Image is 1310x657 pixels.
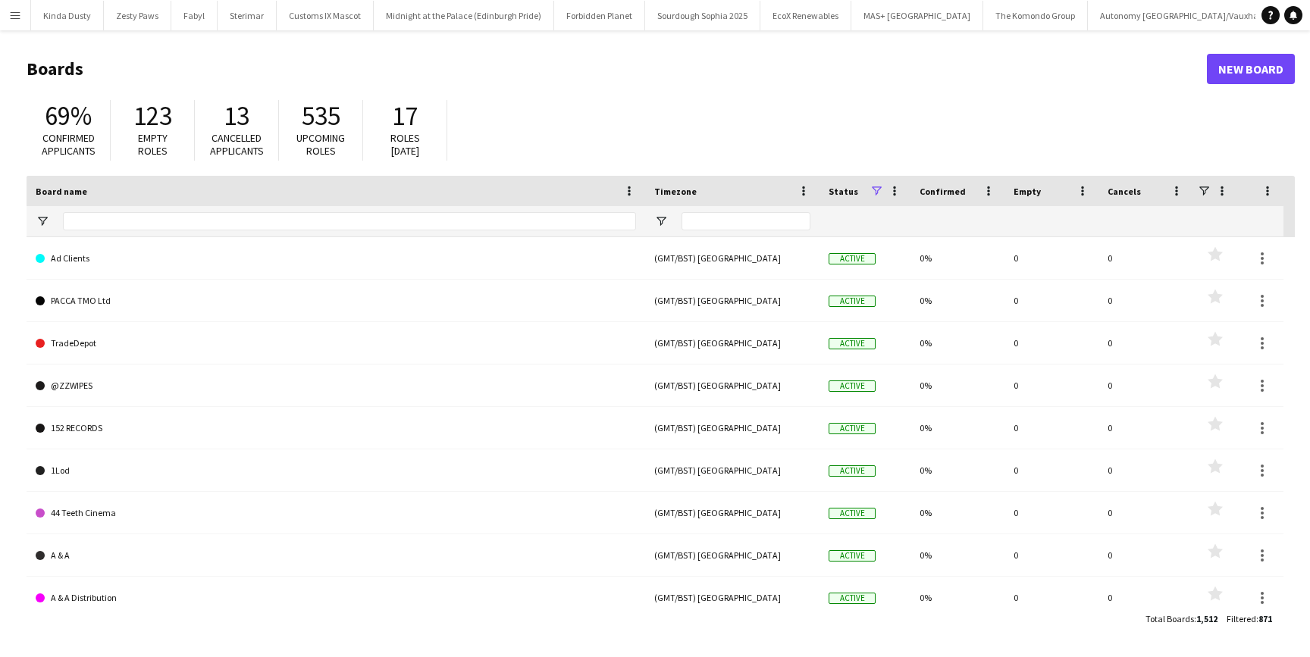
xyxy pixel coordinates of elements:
[1098,364,1192,406] div: 0
[1145,613,1194,624] span: Total Boards
[218,1,277,30] button: Sterimar
[1227,604,1272,634] div: :
[910,280,1004,321] div: 0%
[1207,54,1295,84] a: New Board
[645,237,820,279] div: (GMT/BST) [GEOGRAPHIC_DATA]
[645,407,820,449] div: (GMT/BST) [GEOGRAPHIC_DATA]
[645,449,820,491] div: (GMT/BST) [GEOGRAPHIC_DATA]
[554,1,645,30] button: Forbidden Planet
[910,364,1004,406] div: 0%
[645,280,820,321] div: (GMT/BST) [GEOGRAPHIC_DATA]
[171,1,218,30] button: Fabyl
[829,550,876,562] span: Active
[645,1,760,30] button: Sourdough Sophia 2025
[390,131,420,158] span: Roles [DATE]
[1098,577,1192,618] div: 0
[36,534,636,577] a: A & A
[1004,492,1098,533] div: 0
[36,577,636,619] a: A & A Distribution
[31,1,104,30] button: Kinda Dusty
[42,131,96,158] span: Confirmed applicants
[138,131,168,158] span: Empty roles
[645,492,820,533] div: (GMT/BST) [GEOGRAPHIC_DATA]
[829,465,876,477] span: Active
[829,338,876,349] span: Active
[1098,322,1192,364] div: 0
[1258,613,1272,624] span: 871
[760,1,851,30] button: EcoX Renewables
[920,186,966,197] span: Confirmed
[36,407,636,449] a: 152 RECORDS
[1004,577,1098,618] div: 0
[1004,364,1098,406] div: 0
[1004,280,1098,321] div: 0
[910,322,1004,364] div: 0%
[36,492,636,534] a: 44 Teeth Cinema
[1098,237,1192,279] div: 0
[374,1,554,30] button: Midnight at the Palace (Edinburgh Pride)
[910,237,1004,279] div: 0%
[1014,186,1041,197] span: Empty
[27,58,1207,80] h1: Boards
[910,492,1004,533] div: 0%
[829,296,876,307] span: Active
[63,212,636,230] input: Board name Filter Input
[1004,407,1098,449] div: 0
[302,99,340,133] span: 535
[36,237,636,280] a: Ad Clients
[829,253,876,264] span: Active
[1004,449,1098,491] div: 0
[1098,280,1192,321] div: 0
[36,449,636,492] a: 1Lod
[829,508,876,519] span: Active
[296,131,345,158] span: Upcoming roles
[645,577,820,618] div: (GMT/BST) [GEOGRAPHIC_DATA]
[829,423,876,434] span: Active
[1098,492,1192,533] div: 0
[645,322,820,364] div: (GMT/BST) [GEOGRAPHIC_DATA]
[45,99,92,133] span: 69%
[1098,534,1192,576] div: 0
[36,214,49,228] button: Open Filter Menu
[829,380,876,392] span: Active
[36,280,636,322] a: PACCA TMO Ltd
[829,186,858,197] span: Status
[654,186,697,197] span: Timezone
[1004,237,1098,279] div: 0
[910,449,1004,491] div: 0%
[36,186,87,197] span: Board name
[1145,604,1218,634] div: :
[1098,449,1192,491] div: 0
[277,1,374,30] button: Customs IX Mascot
[1098,407,1192,449] div: 0
[1004,322,1098,364] div: 0
[1108,186,1141,197] span: Cancels
[36,364,636,407] a: @ZZWIPES
[910,407,1004,449] div: 0%
[645,534,820,576] div: (GMT/BST) [GEOGRAPHIC_DATA]
[1227,613,1256,624] span: Filtered
[910,577,1004,618] div: 0%
[983,1,1088,30] button: The Komondo Group
[1088,1,1294,30] button: Autonomy [GEOGRAPHIC_DATA]/Vauxhall One
[36,322,636,364] a: TradeDepot
[392,99,418,133] span: 17
[104,1,171,30] button: Zesty Paws
[133,99,172,133] span: 123
[682,212,810,230] input: Timezone Filter Input
[851,1,983,30] button: MAS+ [GEOGRAPHIC_DATA]
[1196,613,1218,624] span: 1,512
[210,131,264,158] span: Cancelled applicants
[224,99,249,133] span: 13
[910,534,1004,576] div: 0%
[654,214,668,228] button: Open Filter Menu
[829,593,876,604] span: Active
[645,364,820,406] div: (GMT/BST) [GEOGRAPHIC_DATA]
[1004,534,1098,576] div: 0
